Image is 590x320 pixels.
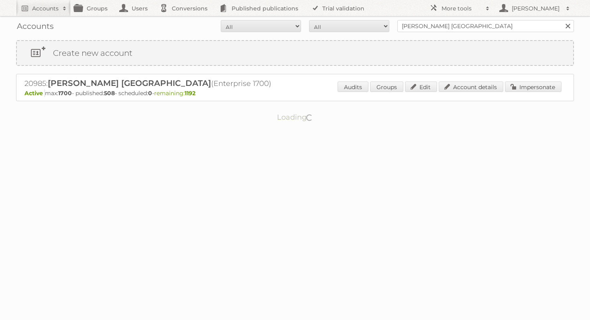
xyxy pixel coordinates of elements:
[405,82,437,92] a: Edit
[154,90,195,97] span: remaining:
[510,4,562,12] h2: [PERSON_NAME]
[24,90,566,97] p: max: - published: - scheduled: -
[338,82,368,92] a: Audits
[32,4,59,12] h2: Accounts
[48,78,211,88] span: [PERSON_NAME] [GEOGRAPHIC_DATA]
[104,90,115,97] strong: 508
[24,78,305,89] h2: 20985: (Enterprise 1700)
[439,82,503,92] a: Account details
[58,90,72,97] strong: 1700
[185,90,195,97] strong: 1192
[17,41,573,65] a: Create new account
[370,82,403,92] a: Groups
[24,90,45,97] span: Active
[441,4,482,12] h2: More tools
[505,82,562,92] a: Impersonate
[148,90,152,97] strong: 0
[252,109,339,125] p: Loading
